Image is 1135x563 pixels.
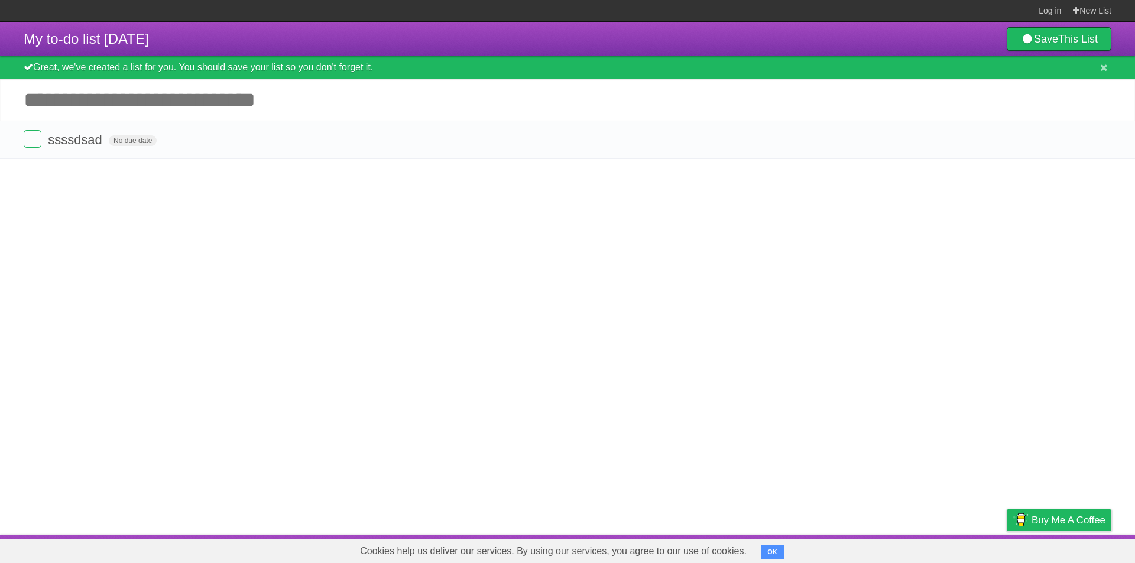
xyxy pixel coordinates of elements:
label: Done [24,130,41,148]
span: ssssdsad [48,132,105,147]
b: This List [1058,33,1098,45]
span: My to-do list [DATE] [24,31,149,47]
a: Suggest a feature [1037,538,1111,560]
img: Buy me a coffee [1013,510,1029,530]
a: Developers [888,538,936,560]
span: No due date [109,135,157,146]
button: OK [761,545,784,559]
span: Buy me a coffee [1032,510,1105,531]
a: Privacy [991,538,1022,560]
span: Cookies help us deliver our services. By using our services, you agree to our use of cookies. [348,539,758,563]
a: Terms [951,538,977,560]
a: Buy me a coffee [1007,509,1111,531]
a: About [849,538,874,560]
a: SaveThis List [1007,27,1111,51]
